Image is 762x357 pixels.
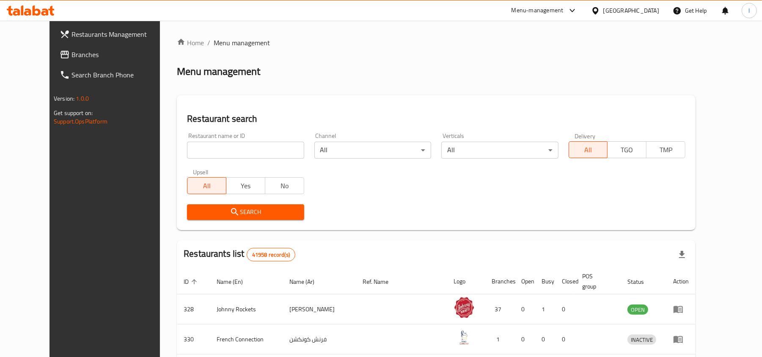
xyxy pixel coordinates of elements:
span: Status [627,277,655,287]
h2: Menu management [177,65,260,78]
div: Total records count [247,248,295,261]
th: Open [514,269,535,294]
h2: Restaurants list [184,247,295,261]
span: Menu management [214,38,270,48]
div: Export file [672,244,692,265]
span: All [572,144,605,156]
div: Menu-management [512,5,564,16]
th: Action [666,269,696,294]
span: TGO [611,144,643,156]
td: 1 [485,324,514,354]
td: 1 [535,294,555,324]
img: Johnny Rockets [454,297,475,318]
td: 0 [514,324,535,354]
span: Search [194,207,297,217]
td: 0 [555,294,575,324]
span: Restaurants Management [72,29,170,39]
span: POS group [582,271,611,291]
div: All [441,142,558,159]
button: Yes [226,177,265,194]
th: Logo [447,269,485,294]
td: 37 [485,294,514,324]
button: All [187,177,226,194]
a: Home [177,38,204,48]
td: 0 [555,324,575,354]
span: Ref. Name [363,277,400,287]
div: All [314,142,431,159]
th: Closed [555,269,575,294]
h2: Restaurant search [187,113,685,125]
th: Busy [535,269,555,294]
a: Branches [53,44,177,65]
td: فرنش كونكشن [283,324,356,354]
span: l [748,6,750,15]
div: Menu [673,304,689,314]
span: Search Branch Phone [72,70,170,80]
span: All [191,180,223,192]
span: Name (En) [217,277,254,287]
td: 328 [177,294,210,324]
span: Name (Ar) [289,277,325,287]
span: Yes [230,180,262,192]
td: Johnny Rockets [210,294,283,324]
span: 41958 record(s) [247,251,295,259]
td: 0 [514,294,535,324]
span: No [269,180,301,192]
span: OPEN [627,305,648,315]
span: Branches [72,49,170,60]
td: 330 [177,324,210,354]
input: Search for restaurant name or ID.. [187,142,304,159]
div: Menu [673,334,689,344]
th: Branches [485,269,514,294]
button: TGO [607,141,646,158]
button: No [265,177,304,194]
nav: breadcrumb [177,38,696,48]
span: TMP [650,144,682,156]
span: Version: [54,93,74,104]
div: [GEOGRAPHIC_DATA] [603,6,659,15]
label: Delivery [575,133,596,139]
span: 1.0.0 [76,93,89,104]
td: [PERSON_NAME] [283,294,356,324]
button: TMP [646,141,685,158]
button: Search [187,204,304,220]
a: Restaurants Management [53,24,177,44]
td: 0 [535,324,555,354]
a: Support.OpsPlatform [54,116,107,127]
a: Search Branch Phone [53,65,177,85]
img: French Connection [454,327,475,348]
button: All [569,141,608,158]
span: INACTIVE [627,335,656,345]
td: French Connection [210,324,283,354]
li: / [207,38,210,48]
span: Get support on: [54,107,93,118]
label: Upsell [193,169,209,175]
span: ID [184,277,200,287]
